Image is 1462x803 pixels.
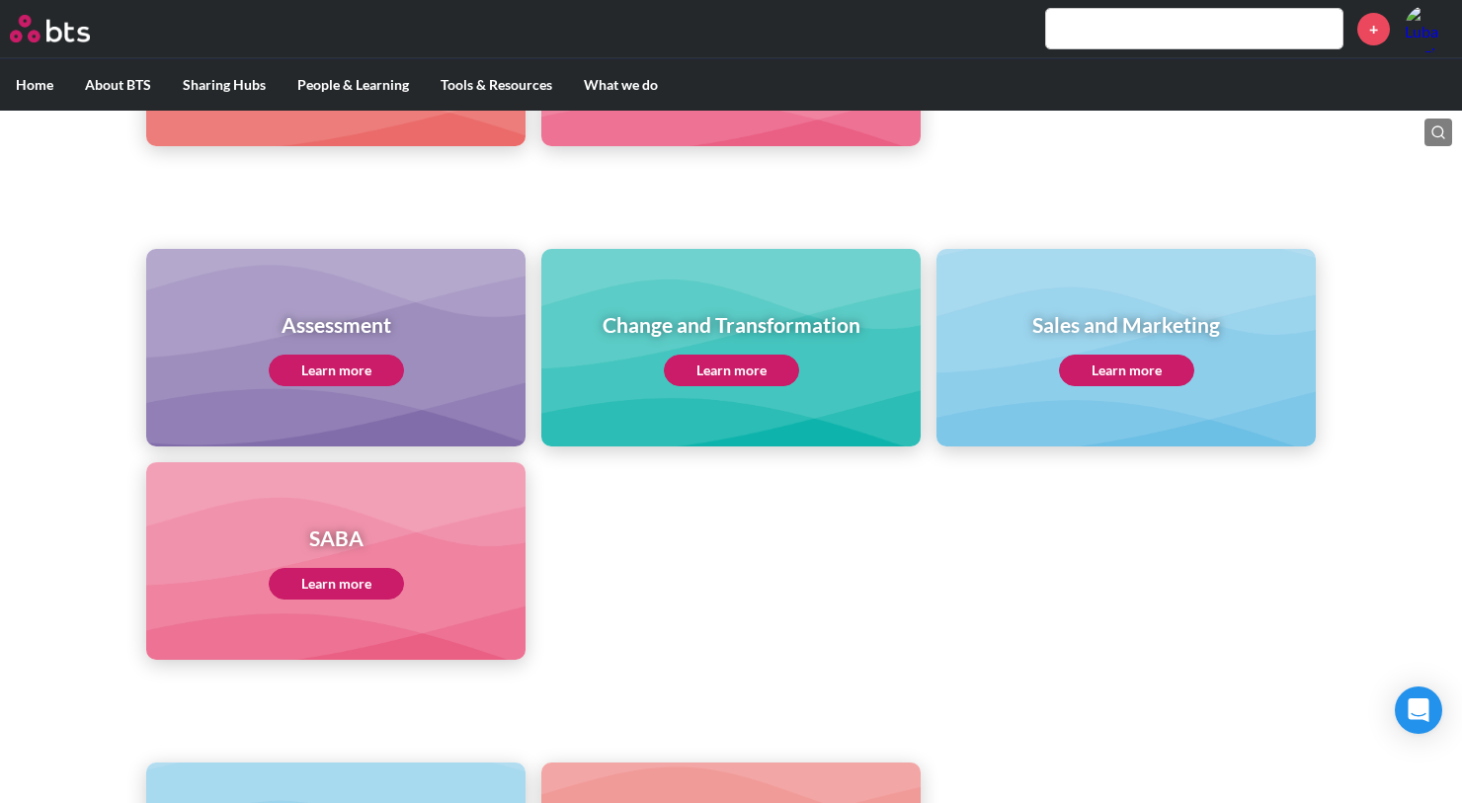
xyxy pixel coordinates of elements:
h1: Sales and Marketing [1032,310,1220,339]
h1: SABA [269,523,404,552]
a: Learn more [269,355,404,386]
label: What we do [568,59,674,111]
label: Sharing Hubs [167,59,282,111]
label: People & Learning [282,59,425,111]
div: Open Intercom Messenger [1395,686,1442,734]
label: About BTS [69,59,167,111]
a: + [1357,13,1390,45]
a: Learn more [1059,355,1194,386]
a: Learn more [269,568,404,600]
a: Go home [10,15,126,42]
a: Profile [1405,5,1452,52]
a: Learn more [664,355,799,386]
h1: Assessment [269,310,404,339]
label: Tools & Resources [425,59,568,111]
h1: Change and Transformation [603,310,860,339]
img: BTS Logo [10,15,90,42]
img: Luba Koziy [1405,5,1452,52]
